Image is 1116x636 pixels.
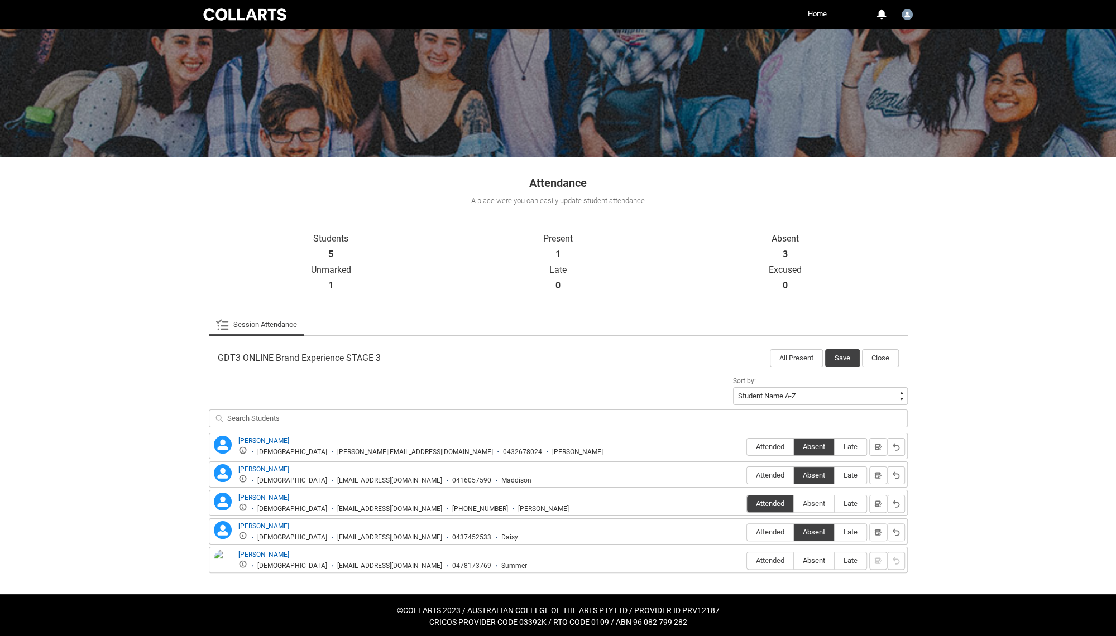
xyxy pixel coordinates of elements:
a: [PERSON_NAME] [238,522,289,530]
span: Absent [794,528,834,536]
button: Reset [887,523,905,541]
p: Late [444,264,672,276]
div: Summer [501,562,527,570]
button: Notes [869,495,887,513]
img: Cathy.Sison [902,9,913,20]
div: [PHONE_NUMBER] [452,505,508,513]
p: Absent [672,233,899,244]
span: Late [835,556,866,565]
a: [PERSON_NAME] [238,465,289,473]
span: Absent [794,499,834,508]
lightning-icon: Florence Katanha [214,436,232,454]
p: Excused [672,264,899,276]
button: User Profile Cathy.Sison [899,4,916,22]
span: Attendance [529,176,587,190]
span: Attended [747,528,793,536]
a: [PERSON_NAME] [238,437,289,445]
button: Notes [869,466,887,484]
span: Attended [747,556,793,565]
div: [DEMOGRAPHIC_DATA] [257,533,327,542]
div: Maddison [501,476,531,485]
div: [PERSON_NAME] [552,448,603,456]
a: Session Attendance [215,314,297,336]
strong: 1 [555,249,561,260]
button: Reset [887,466,905,484]
strong: 1 [328,280,333,291]
span: Absent [794,442,834,451]
button: Reset [887,495,905,513]
div: [DEMOGRAPHIC_DATA] [257,562,327,570]
span: Late [835,499,866,508]
div: [EMAIL_ADDRESS][DOMAIN_NAME] [337,505,442,513]
p: Present [444,233,672,244]
span: Sort by: [733,377,756,385]
div: [EMAIL_ADDRESS][DOMAIN_NAME] [337,533,442,542]
div: [DEMOGRAPHIC_DATA] [257,505,327,513]
div: [EMAIL_ADDRESS][DOMAIN_NAME] [337,562,442,570]
a: Home [805,6,830,22]
button: Reset [887,552,905,570]
div: 0432678024 [503,448,542,456]
div: [DEMOGRAPHIC_DATA] [257,448,327,456]
div: [EMAIL_ADDRESS][DOMAIN_NAME] [337,476,442,485]
div: [DEMOGRAPHIC_DATA] [257,476,327,485]
strong: 5 [328,249,333,260]
lightning-icon: Maddison McGowan [214,464,232,482]
lightning-icon: Simone Schroeder [214,493,232,510]
span: Late [835,528,866,536]
img: Summer Harrison [214,550,232,574]
span: Absent [794,556,834,565]
div: Daisy [501,533,518,542]
button: Reset [887,438,905,456]
span: Absent [794,471,834,479]
button: Save [825,349,860,367]
span: Attended [747,499,793,508]
button: Notes [869,438,887,456]
strong: 0 [783,280,788,291]
span: Late [835,442,866,451]
div: A place were you can easily update student attendance [208,195,909,206]
strong: 0 [555,280,561,291]
span: Attended [747,442,793,451]
a: [PERSON_NAME] [238,551,289,558]
lightning-icon: Stephanie Day [214,521,232,539]
button: Close [862,349,899,367]
span: Late [835,471,866,479]
input: Search Students [209,409,908,427]
div: [PERSON_NAME][EMAIL_ADDRESS][DOMAIN_NAME] [337,448,493,456]
strong: 3 [783,249,788,260]
p: Unmarked [218,264,445,276]
li: Session Attendance [209,314,304,336]
button: Notes [869,523,887,541]
span: Attended [747,471,793,479]
div: 0416057590 [452,476,491,485]
p: Students [218,233,445,244]
div: 0437452533 [452,533,491,542]
a: [PERSON_NAME] [238,494,289,502]
span: GDT3 ONLINE Brand Experience STAGE 3 [218,353,381,364]
div: [PERSON_NAME] [518,505,569,513]
button: All Present [770,349,823,367]
div: 0478173769 [452,562,491,570]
